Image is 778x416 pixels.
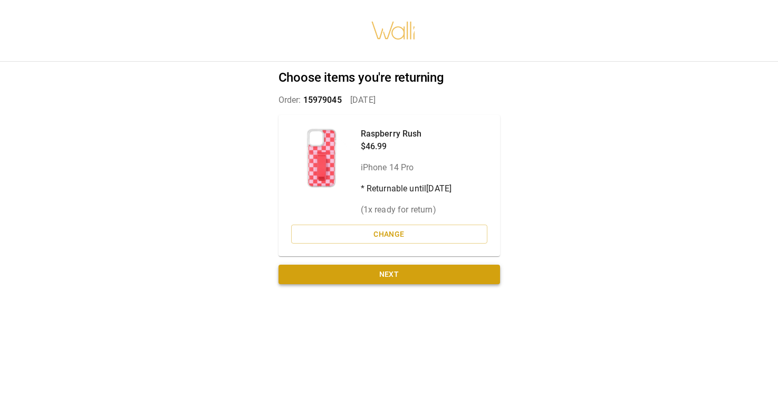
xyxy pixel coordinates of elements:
button: Next [278,265,500,284]
img: walli-inc.myshopify.com [371,8,416,53]
button: Change [291,225,487,244]
p: ( 1 x ready for return) [361,204,452,216]
p: iPhone 14 Pro [361,161,452,174]
p: * Returnable until [DATE] [361,182,452,195]
p: $46.99 [361,140,452,153]
span: 15979045 [303,95,342,105]
p: Raspberry Rush [361,128,452,140]
h2: Choose items you're returning [278,70,500,85]
p: Order: [DATE] [278,94,500,107]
